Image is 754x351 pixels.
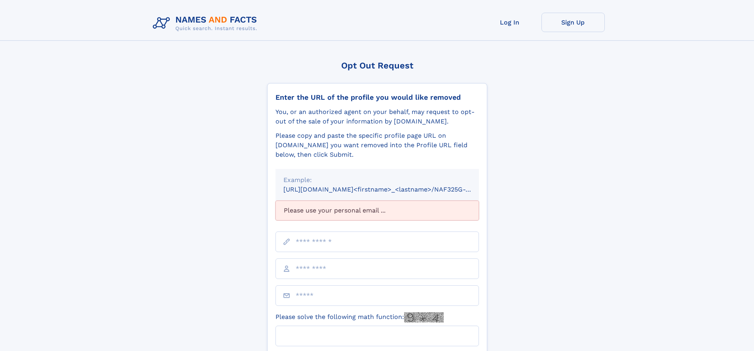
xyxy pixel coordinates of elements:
a: Log In [478,13,541,32]
small: [URL][DOMAIN_NAME]<firstname>_<lastname>/NAF325G-xxxxxxxx [283,186,494,193]
label: Please solve the following math function: [275,312,444,323]
div: Opt Out Request [267,61,487,70]
div: Example: [283,175,471,185]
div: Enter the URL of the profile you would like removed [275,93,479,102]
div: Please copy and paste the specific profile page URL on [DOMAIN_NAME] you want removed into the Pr... [275,131,479,159]
div: Please use your personal email ... [275,201,479,220]
img: Logo Names and Facts [150,13,264,34]
div: You, or an authorized agent on your behalf, may request to opt-out of the sale of your informatio... [275,107,479,126]
a: Sign Up [541,13,605,32]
